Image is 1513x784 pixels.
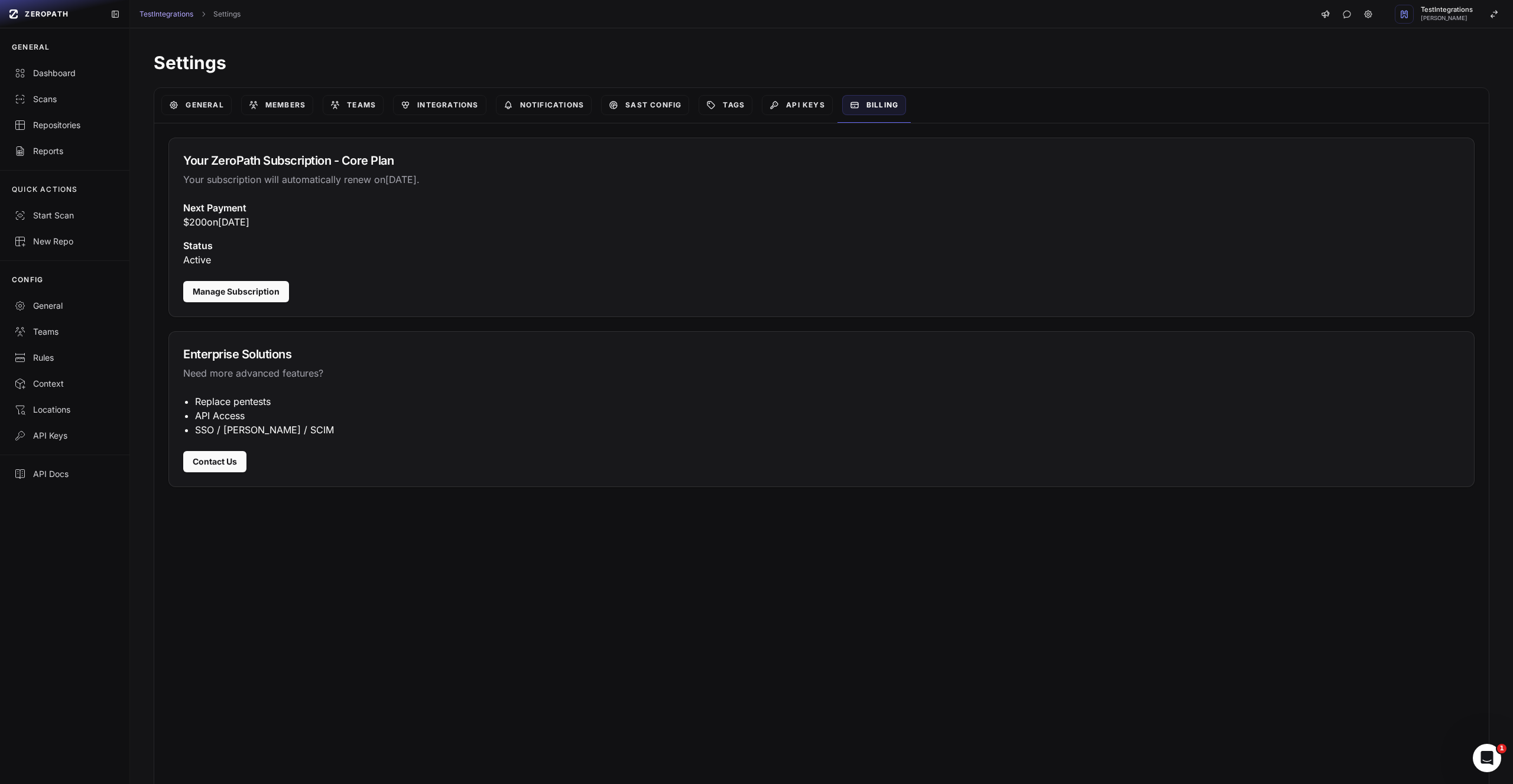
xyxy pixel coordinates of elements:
[183,239,1460,253] h3: Status
[183,172,1460,187] p: Your subscription will automatically renew on [DATE] .
[14,210,115,221] div: Start Scan
[183,281,289,302] button: Manage Subscription
[601,95,689,115] a: SAST Config
[183,201,1460,215] h3: Next Payment
[14,93,115,105] div: Scans
[14,236,115,247] div: New Repo
[25,9,69,19] span: ZEROPATH
[842,95,906,115] a: Billing
[161,95,231,115] a: General
[199,10,207,18] svg: chevron right,
[139,9,241,19] nav: breadcrumb
[14,404,115,416] div: Locations
[183,366,1460,380] p: Need more advanced features?
[14,352,115,364] div: Rules
[14,468,115,480] div: API Docs
[213,9,241,19] a: Settings
[14,326,115,338] div: Teams
[154,52,1489,73] h1: Settings
[323,95,384,115] a: Teams
[183,253,1460,267] p: active
[14,430,115,442] div: API Keys
[12,185,78,194] p: QUICK ACTIONS
[14,145,115,157] div: Reports
[5,5,101,24] a: ZEROPATH
[139,9,193,19] a: TestIntegrations
[195,423,1460,437] li: SSO / [PERSON_NAME] / SCIM
[12,43,50,52] p: GENERAL
[183,451,246,472] a: Contact Us
[699,95,752,115] a: Tags
[14,300,115,312] div: General
[496,95,592,115] a: Notifications
[1421,15,1473,21] span: [PERSON_NAME]
[183,215,1460,229] p: $ 200 on [DATE]
[1473,744,1501,772] iframe: Intercom live chat
[12,275,43,285] p: CONFIG
[14,119,115,131] div: Repositories
[393,95,486,115] a: Integrations
[241,95,313,115] a: Members
[1497,744,1506,753] span: 1
[14,378,115,390] div: Context
[762,95,833,115] a: API Keys
[195,394,1460,409] li: Replace pentests
[14,67,115,79] div: Dashboard
[183,152,1460,169] h3: Your ZeroPath Subscription - Core Plan
[1421,6,1473,13] span: TestIntegrations
[195,409,1460,423] li: API Access
[183,346,1460,362] h3: Enterprise Solutions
